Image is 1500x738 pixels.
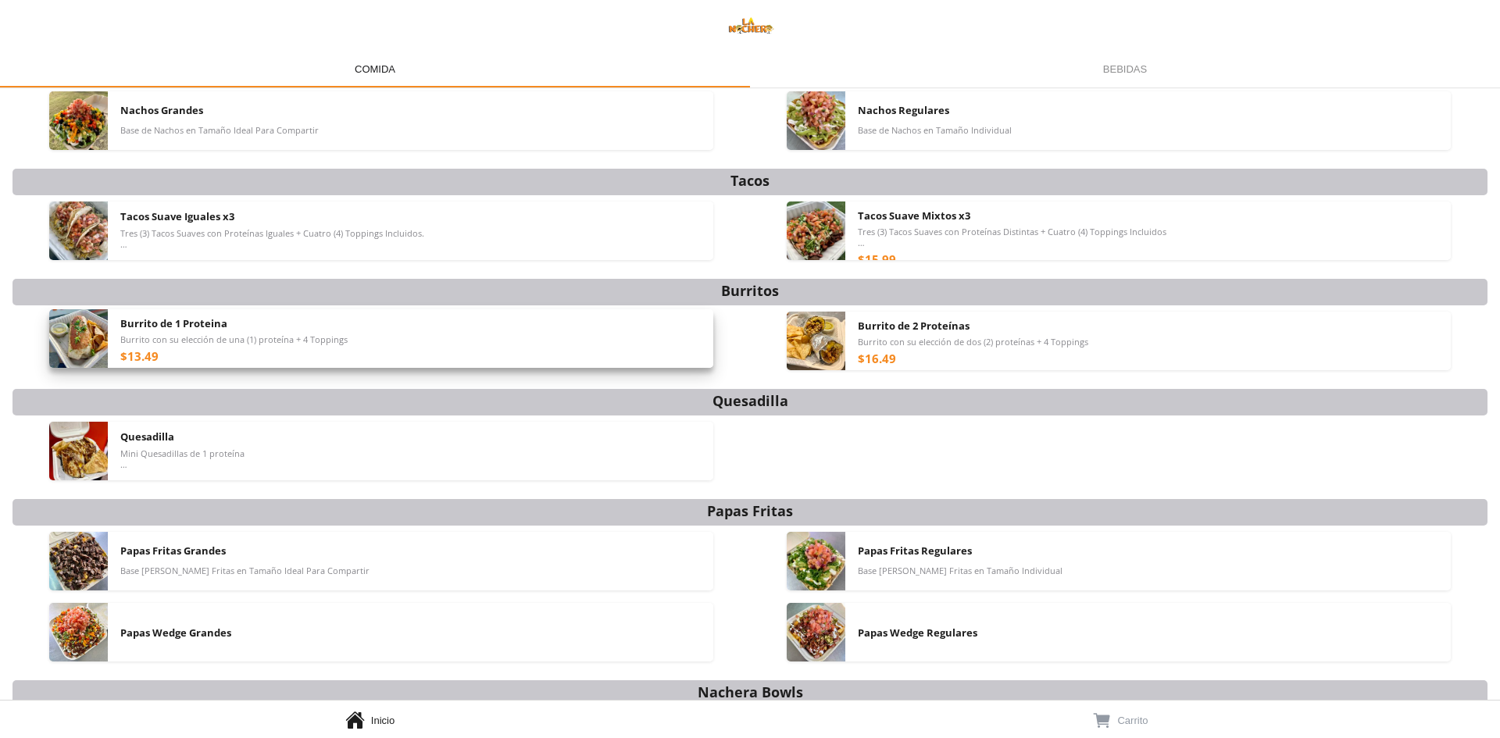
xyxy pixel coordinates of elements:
[120,430,174,444] span: Quesadilla
[707,501,793,521] div: Papas Fritas
[858,125,1012,136] span: Base de Nachos en Tamaño Individual
[120,544,226,558] span: Papas Fritas Grandes
[721,280,779,301] div: Burritos
[858,103,949,117] span: Nachos Regulares
[120,228,424,250] span: Tres (3) Tacos Suaves con Proteínas Iguales + Cuatro (4) Toppings Incluidos. *Toppings Serán Igua...
[858,226,1166,248] span: Tres (3) Tacos Suaves con Proteínas Distintas + Cuatro (4) Toppings Incluidos *Toppings Serán Igu...
[858,565,1062,576] span: Base [PERSON_NAME] Fritas en Tamaño Individual
[858,319,970,333] span: Burrito de 2 Proteínas
[120,565,370,576] span: Base [PERSON_NAME] Fritas en Tamaño Ideal Para Compartir
[120,334,348,345] span: Burrito con su elección de una (1) proteína + 4 Toppings
[698,682,803,702] div: Nachera Bowls
[120,626,231,640] span: Papas Wedge Grandes
[730,170,770,191] div: Tacos
[1117,715,1148,726] span: Carrito
[120,348,159,364] div: $13.49
[858,351,896,366] div: $16.49
[750,701,1500,738] a: Carrito
[858,251,896,267] div: $15.99
[371,715,395,726] span: Inicio
[120,448,245,470] span: Mini Quesadillas de 1 proteína Toppings Salen Aparte
[1092,710,1112,731] button: 
[858,209,970,223] span: Tacos Suave Mixtos x3
[120,209,234,223] span: Tacos Suave Iguales x3
[120,125,319,136] span: Base de Nachos en Tamaño Ideal Para Compartir
[858,337,1088,348] span: Burrito con su elección de dos (2) proteínas + 4 Toppings
[120,103,203,117] span: Nachos Grandes
[120,316,227,330] span: Burrito de 1 Proteina
[712,390,788,411] div: Quesadilla
[858,626,977,640] span: Papas Wedge Regulares
[858,544,972,558] span: Papas Fritas Regulares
